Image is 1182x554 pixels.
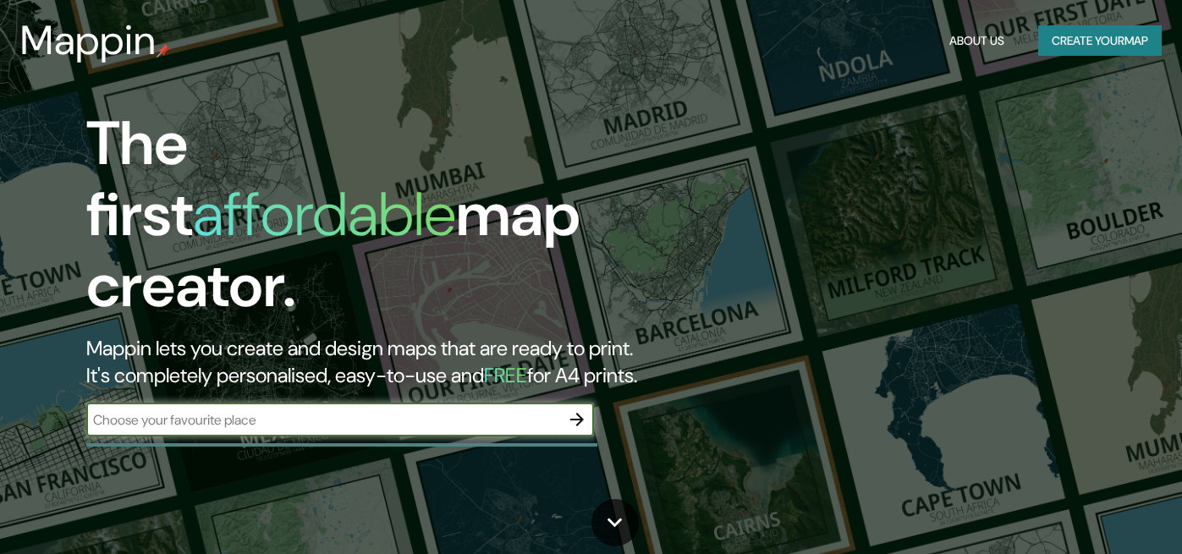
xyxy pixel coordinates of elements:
button: Create yourmap [1038,25,1162,57]
input: Choose your favourite place [86,410,560,430]
h5: FREE [484,362,527,388]
h1: affordable [193,175,456,254]
img: mappin-pin [157,44,170,58]
h2: Mappin lets you create and design maps that are ready to print. It's completely personalised, eas... [86,335,678,389]
h3: Mappin [20,17,157,64]
button: About Us [943,25,1011,57]
h1: The first map creator. [86,108,678,335]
